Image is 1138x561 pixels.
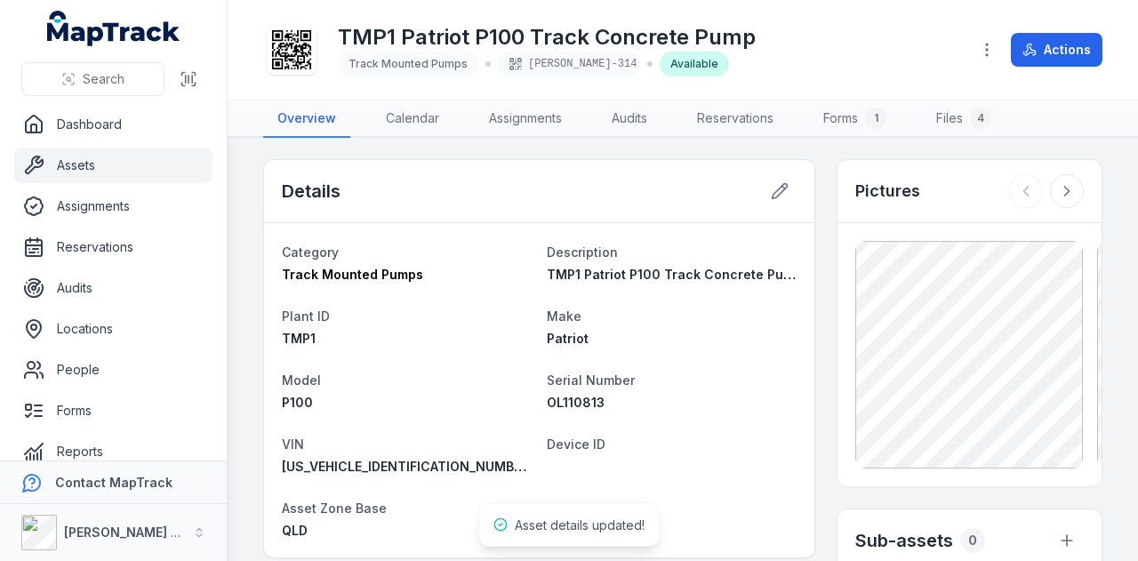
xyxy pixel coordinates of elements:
[547,331,589,346] span: Patriot
[282,523,308,538] span: QLD
[683,100,788,138] a: Reservations
[960,528,985,553] div: 0
[282,459,533,474] span: [US_VEHICLE_IDENTIFICATION_NUMBER]
[14,107,212,142] a: Dashboard
[547,437,605,452] span: Device ID
[338,23,756,52] h1: TMP1 Patriot P100 Track Concrete Pump
[597,100,661,138] a: Audits
[660,52,729,76] div: Available
[282,501,387,516] span: Asset Zone Base
[14,393,212,429] a: Forms
[55,475,172,490] strong: Contact MapTrack
[282,179,341,204] h2: Details
[282,244,339,260] span: Category
[14,229,212,265] a: Reservations
[547,267,802,282] span: TMP1 Patriot P100 Track Concrete Pump
[282,309,330,324] span: Plant ID
[922,100,1006,138] a: Files4
[498,52,640,76] div: [PERSON_NAME]-314
[263,100,350,138] a: Overview
[14,434,212,469] a: Reports
[547,244,618,260] span: Description
[515,517,645,533] span: Asset details updated!
[47,11,180,46] a: MapTrack
[547,373,635,388] span: Serial Number
[21,62,164,96] button: Search
[855,528,953,553] h2: Sub-assets
[282,267,423,282] span: Track Mounted Pumps
[349,57,468,70] span: Track Mounted Pumps
[547,395,605,410] span: OL110813
[14,311,212,347] a: Locations
[1011,33,1102,67] button: Actions
[475,100,576,138] a: Assignments
[14,270,212,306] a: Audits
[372,100,453,138] a: Calendar
[970,108,991,129] div: 4
[83,70,124,88] span: Search
[855,179,920,204] h3: Pictures
[282,331,316,346] span: TMP1
[809,100,901,138] a: Forms1
[14,352,212,388] a: People
[282,395,313,410] span: P100
[282,437,304,452] span: VIN
[64,525,210,540] strong: [PERSON_NAME] Group
[865,108,886,129] div: 1
[14,188,212,224] a: Assignments
[282,373,321,388] span: Model
[14,148,212,183] a: Assets
[547,309,581,324] span: Make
